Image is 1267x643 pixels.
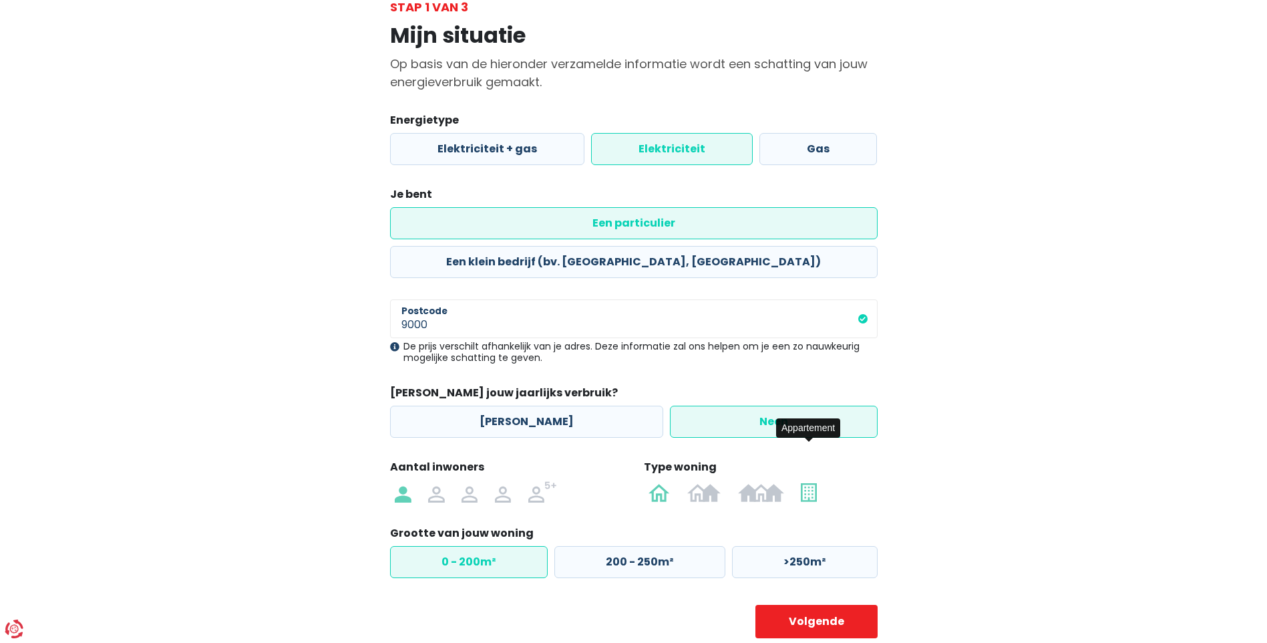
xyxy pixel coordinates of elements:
[495,481,511,503] img: 4 personen
[776,418,840,438] div: Appartement
[390,525,878,546] legend: Grootte van jouw woning
[801,481,816,503] img: Appartement
[390,23,878,48] h1: Mijn situatie
[395,481,411,503] img: 1 persoon
[390,385,878,406] legend: [PERSON_NAME] jouw jaarlijks verbruik?
[687,481,721,503] img: Halfopen bebouwing
[428,481,444,503] img: 2 personen
[528,481,558,503] img: 5+ personen
[591,133,753,165] label: Elektriciteit
[732,546,878,578] label: >250m²
[390,207,878,239] label: Een particulier
[390,133,584,165] label: Elektriciteit + gas
[390,299,878,338] input: 1000
[390,546,548,578] label: 0 - 200m²
[390,341,878,364] div: De prijs verschilt afhankelijk van je adres. Deze informatie zal ons helpen om je een zo nauwkeur...
[554,546,725,578] label: 200 - 250m²
[670,406,878,438] label: Neen
[390,246,878,278] label: Een klein bedrijf (bv. [GEOGRAPHIC_DATA], [GEOGRAPHIC_DATA])
[390,55,878,91] p: Op basis van de hieronder verzamelde informatie wordt een schatting van jouw energieverbruik gema...
[738,481,784,503] img: Gesloten bebouwing
[462,481,478,503] img: 3 personen
[390,112,878,133] legend: Energietype
[644,459,878,480] legend: Type woning
[390,406,663,438] label: [PERSON_NAME]
[390,186,878,207] legend: Je bent
[759,133,877,165] label: Gas
[755,605,878,638] button: Volgende
[649,481,670,503] img: Open bebouwing
[390,459,624,480] legend: Aantal inwoners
